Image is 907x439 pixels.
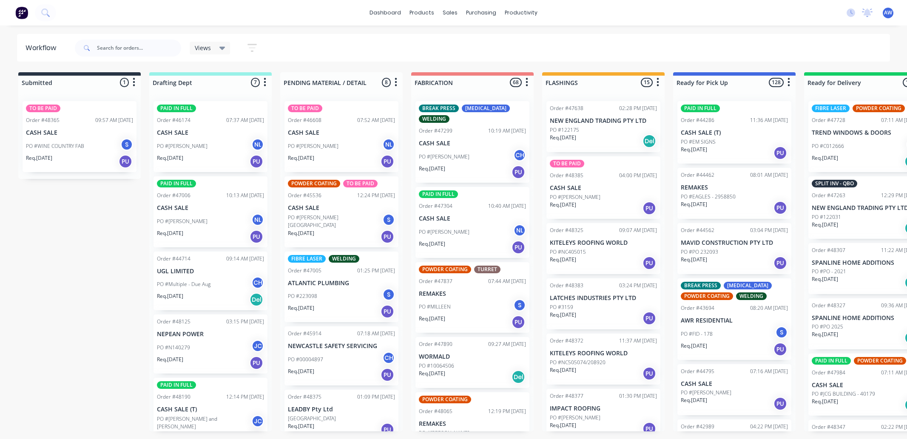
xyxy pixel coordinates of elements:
[26,142,84,150] p: PO #WINE COUNTRY FAB
[23,101,136,172] div: TO BE PAIDOrder #4836509:57 AM [DATE]CASH SALEPO #WINE COUNTRY FABSReq.[DATE]PU
[681,282,721,289] div: BREAK PRESS
[382,213,395,226] div: S
[157,192,190,199] div: Order #47006
[681,171,714,179] div: Order #44462
[550,134,576,142] p: Req. [DATE]
[812,192,845,199] div: Order #47263
[512,370,525,384] div: Del
[251,340,264,352] div: JC
[884,9,892,17] span: AW
[288,129,395,136] p: CASH SALE
[681,380,788,388] p: CASH SALE
[250,155,263,168] div: PU
[381,423,394,436] div: PU
[288,204,395,212] p: CASH SALE
[250,293,263,306] div: Del
[812,369,845,377] div: Order #47984
[419,115,449,123] div: WELDING
[415,101,529,183] div: BREAK PRESS[MEDICAL_DATA]WELDINGOrder #4729910:19 AM [DATE]CASH SALEPO #[PERSON_NAME]CHReq.[DATE]PU
[419,215,526,222] p: CASH SALE
[419,278,452,285] div: Order #47837
[365,6,405,19] a: dashboard
[550,303,573,311] p: PO #3159
[550,160,584,167] div: TO BE PAID
[419,290,526,297] p: REMAKES
[157,381,196,389] div: PAID IN FULL
[381,155,394,168] div: PU
[288,214,382,229] p: PO #[PERSON_NAME][GEOGRAPHIC_DATA]
[15,6,28,19] img: Factory
[157,218,208,225] p: PO #[PERSON_NAME]
[288,229,314,237] p: Req. [DATE]
[488,202,526,210] div: 10:40 AM [DATE]
[681,227,714,234] div: Order #44562
[812,390,875,398] p: PO #JCG BUILDING - 40179
[550,366,576,374] p: Req. [DATE]
[381,230,394,244] div: PU
[681,304,714,312] div: Order #43694
[550,414,600,422] p: PO #[PERSON_NAME]
[750,171,788,179] div: 08:01 AM [DATE]
[415,337,529,388] div: Order #4789009:27 AM [DATE]WORMALDPO #10064506Req.[DATE]Del
[488,408,526,415] div: 12:19 PM [DATE]
[619,337,657,345] div: 11:37 AM [DATE]
[288,393,321,401] div: Order #48375
[550,256,576,263] p: Req. [DATE]
[226,255,264,263] div: 09:14 AM [DATE]
[154,101,267,172] div: PAID IN FULLOrder #4617407:37 AM [DATE]CASH SALEPO #[PERSON_NAME]NLReq.[DATE]PU
[681,397,707,404] p: Req. [DATE]
[619,105,657,112] div: 02:28 PM [DATE]
[419,420,526,428] p: REMAKES
[250,230,263,244] div: PU
[157,142,208,150] p: PO #[PERSON_NAME]
[812,142,844,150] p: PO #C012666
[419,315,445,323] p: Req. [DATE]
[288,292,317,300] p: PO #223098
[812,105,850,112] div: FIBRE LASER
[619,227,657,234] div: 09:07 AM [DATE]
[288,105,322,112] div: TO BE PAID
[619,172,657,179] div: 04:00 PM [DATE]
[550,117,657,125] p: NEW ENGLAND TRADING PTY LTD
[419,396,471,403] div: POWDER COATING
[288,280,395,287] p: ATLANTIC PLUMBING
[681,292,733,300] div: POWDER COATING
[419,353,526,360] p: WORMALD
[226,318,264,326] div: 03:15 PM [DATE]
[419,303,451,311] p: PO #MILLEEN
[550,239,657,246] p: KITELEYS ROOFING WORLD
[157,356,183,363] p: Req. [DATE]
[773,256,787,270] div: PU
[250,356,263,370] div: PU
[381,368,394,382] div: PU
[157,255,190,263] div: Order #44714
[681,330,713,338] p: PO #FID - 178
[284,176,398,247] div: POWDER COATINGTO BE PAIDOrder #4553612:24 PM [DATE]CASH SALEPO #[PERSON_NAME][GEOGRAPHIC_DATA]SRe...
[419,370,445,377] p: Req. [DATE]
[381,305,394,318] div: PU
[736,292,767,300] div: WELDING
[750,423,788,431] div: 04:22 PM [DATE]
[157,431,183,439] p: Req. [DATE]
[157,280,210,288] p: PO #Multiple - Due Aug
[750,304,788,312] div: 08:20 AM [DATE]
[643,256,656,270] div: PU
[288,304,314,312] p: Req. [DATE]
[488,340,526,348] div: 09:27 AM [DATE]
[812,180,857,187] div: SPLIT INV - QBO
[812,398,838,405] p: Req. [DATE]
[288,255,326,263] div: FIBRE LASER
[157,129,264,136] p: CASH SALE
[26,154,52,162] p: Req. [DATE]
[724,282,772,289] div: [MEDICAL_DATA]
[513,299,526,312] div: S
[854,357,906,365] div: POWDER COATING
[419,190,458,198] div: PAID IN FULL
[681,146,707,153] p: Req. [DATE]
[97,40,181,57] input: Search for orders...
[681,116,714,124] div: Order #44286
[419,429,469,437] p: PO #[PERSON_NAME]
[251,415,264,428] div: JC
[157,393,190,401] div: Order #48190
[812,268,846,275] p: PO #PO - 2021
